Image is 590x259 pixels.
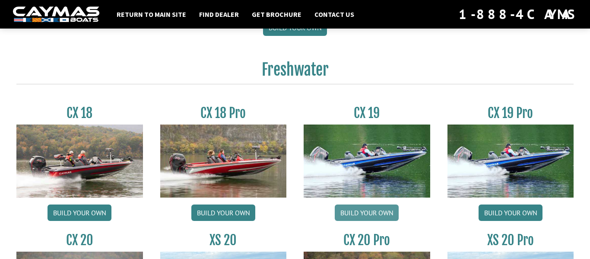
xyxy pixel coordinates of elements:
h3: CX 18 [16,105,143,121]
img: CX19_thumbnail.jpg [304,125,430,197]
h3: CX 18 Pro [160,105,287,121]
img: CX-18S_thumbnail.jpg [16,125,143,197]
a: Contact Us [310,9,358,20]
img: white-logo-c9c8dbefe5ff5ceceb0f0178aa75bf4bb51f6bca0971e226c86eb53dfe498488.png [13,6,99,22]
div: 1-888-4CAYMAS [459,5,577,24]
a: Build your own [479,205,542,221]
img: CX19_thumbnail.jpg [447,125,574,197]
h3: CX 20 Pro [304,232,430,248]
h3: XS 20 [160,232,287,248]
a: Get Brochure [247,9,306,20]
h3: XS 20 Pro [447,232,574,248]
h3: CX 19 [304,105,430,121]
h3: CX 19 Pro [447,105,574,121]
h2: Freshwater [16,60,574,84]
img: CX-18SS_thumbnail.jpg [160,125,287,197]
a: Build your own [191,205,255,221]
a: Build your own [335,205,399,221]
h3: CX 20 [16,232,143,248]
a: Find Dealer [195,9,243,20]
a: Return to main site [112,9,190,20]
a: Build your own [48,205,111,221]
